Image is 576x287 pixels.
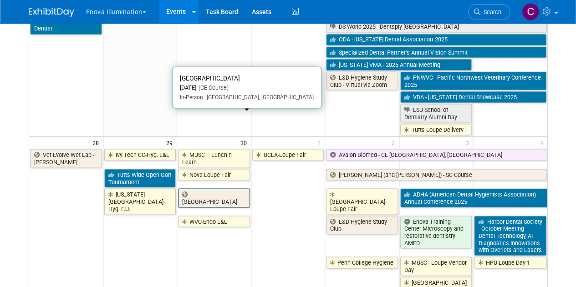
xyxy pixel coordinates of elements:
a: HPU-Loupe Day 1 [474,257,546,268]
a: [GEOGRAPHIC_DATA]-Loupe Fair [326,188,398,214]
span: [GEOGRAPHIC_DATA] [180,74,240,81]
span: 2 [391,136,399,148]
a: [GEOGRAPHIC_DATA] [178,188,250,207]
a: Tufts Loupe Delivery [400,124,472,136]
a: L&D Hygiene Study Club [326,216,398,234]
a: Penn College-Hygiene [326,257,398,268]
a: ADHA (American Dental Hygienists Association) Annual Conference 2025 [400,188,547,207]
span: [GEOGRAPHIC_DATA], [GEOGRAPHIC_DATA] [203,94,314,100]
img: ExhibitDay [29,8,74,17]
span: 4 [539,136,547,148]
span: In-Person [180,94,203,100]
a: WVU-Endo L&L [178,216,250,227]
span: (CE Course) [196,84,229,91]
div: [DATE] [180,84,314,91]
a: UCLA-Loupe Fair [252,149,324,161]
a: Nova Loupe Fair [178,169,250,181]
a: Enova Training Center Microscopy and restorative dentistry AMED [400,216,472,249]
a: VDA - [US_STATE] Dental Showcase 2025 [400,91,546,103]
a: Tufts Wide Open Golf Tournament [104,169,176,187]
span: 30 [240,136,251,148]
a: [US_STATE] VMA - 2025 Annual Meeting [326,59,472,70]
a: DS World 2025 - Dentsply [GEOGRAPHIC_DATA] [326,21,546,33]
a: LSU School of Dentistry Alumni Day [400,104,472,122]
a: Search [468,4,510,20]
a: L&D Hygiene Study Club - Virtual via Zoom [326,71,398,90]
a: ODA - [US_STATE] Dental Association 2025 [326,34,546,45]
a: Vet Evolve Wet Lab - [PERSON_NAME] [30,149,102,167]
a: PNWVC - Pacific Northwest Veterinary Conference 2025 [400,71,546,90]
a: Harbor Dental Society - October Meeting - Dental Technology, AI Diagnostics Innovations with Over... [474,216,546,256]
a: Avalon Biomed - CE [GEOGRAPHIC_DATA], [GEOGRAPHIC_DATA] [326,149,547,161]
span: 3 [464,136,473,148]
a: [PERSON_NAME] (and [PERSON_NAME]) - SC Course [326,169,546,181]
span: 28 [92,136,103,148]
a: MUSC - Loupe Vendor Day [400,257,472,275]
a: Specialized Dental Partner’s Annual Vision Summit [326,46,546,58]
span: 29 [165,136,177,148]
a: [US_STATE][GEOGRAPHIC_DATA]-Hyg. F.U. [104,188,176,214]
span: Search [480,9,501,15]
a: MUSC – Lunch n Learn [178,149,250,167]
img: Coley McClendon [522,3,539,20]
a: Ivy Tech CC-Hyg. L&L [104,149,176,161]
span: 1 [316,136,325,148]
